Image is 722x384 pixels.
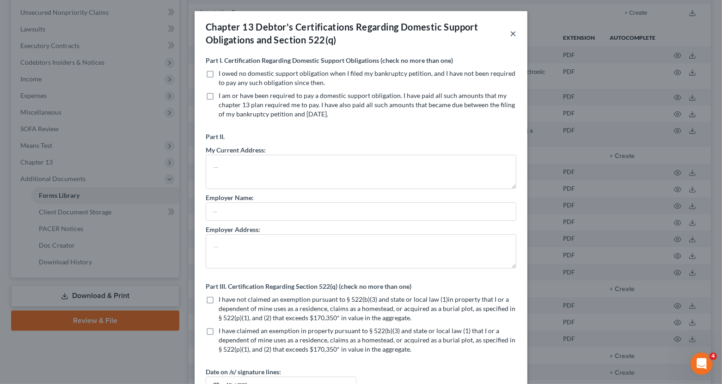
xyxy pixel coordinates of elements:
label: Employer Address: [206,225,260,234]
div: Chapter 13 Debtor's Certifications Regarding Domestic Support Obligations and Section 522(q) [206,20,510,46]
span: I have claimed an exemption in property pursuant to § 522(b)(3) and state or local law (1) that I... [219,327,515,353]
span: I am or have been required to pay a domestic support obligation. I have paid all such amounts tha... [219,91,515,118]
label: Date on /s/ signature lines: [206,367,281,377]
label: Part III. Certification Regarding Section 522(q) (check no more than one) [206,281,411,291]
button: × [510,28,516,39]
span: I owed no domestic support obligation when I filed my bankruptcy petition, and I have not been re... [219,69,515,86]
label: Part II. [206,132,225,141]
span: 4 [710,353,717,360]
label: Employer Name: [206,193,254,202]
label: Part I. Certification Regarding Domestic Support Obligations (check no more than one) [206,55,453,65]
label: My Current Address: [206,145,266,155]
span: I have not claimed an exemption pursuant to § 522(b)(3) and state or local law (1)in property tha... [219,295,515,322]
iframe: Intercom live chat [691,353,713,375]
input: -- [206,203,516,220]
